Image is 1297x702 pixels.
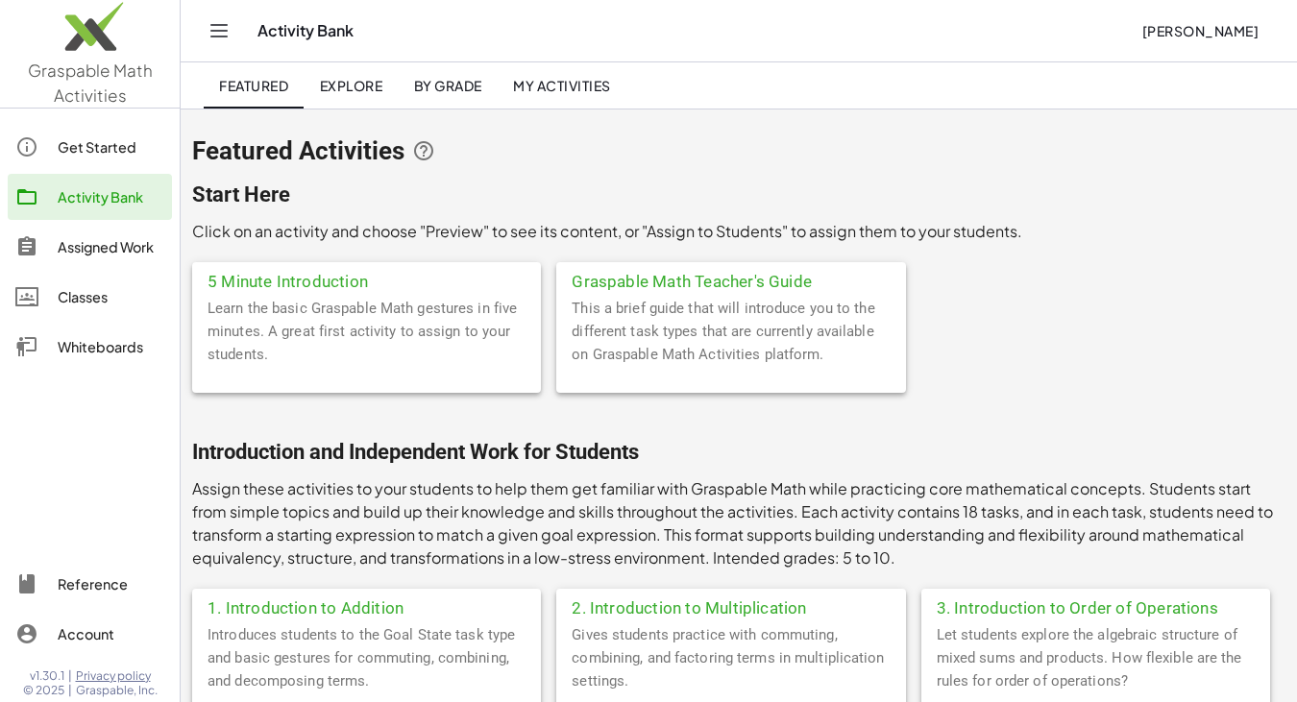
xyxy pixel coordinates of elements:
div: 1. Introduction to Addition [192,589,541,623]
div: Whiteboards [58,335,164,358]
div: Learn the basic Graspable Math gestures in five minutes. A great first activity to assign to your... [192,297,541,393]
div: Assigned Work [58,235,164,258]
span: Featured Activities [192,137,404,164]
div: Get Started [58,135,164,158]
a: Activity Bank [8,174,172,220]
h2: Start Here [192,182,1285,208]
div: Reference [58,572,164,595]
span: My Activities [513,77,611,94]
a: Classes [8,274,172,320]
a: Whiteboards [8,324,172,370]
span: Featured [219,77,288,94]
span: © 2025 [23,683,64,698]
span: v1.30.1 [30,668,64,684]
a: Get Started [8,124,172,170]
a: Assigned Work [8,224,172,270]
span: Graspable Math Activities [28,60,153,106]
button: Toggle navigation [204,15,234,46]
div: Classes [58,285,164,308]
span: Graspable, Inc. [76,683,158,698]
div: This a brief guide that will introduce you to the different task types that are currently availab... [556,297,905,393]
span: Explore [319,77,382,94]
button: [PERSON_NAME] [1126,13,1274,48]
span: [PERSON_NAME] [1141,22,1259,39]
a: Privacy policy [76,668,158,684]
p: Click on an activity and choose "Preview" to see its content, or "Assign to Students" to assign t... [192,220,1285,243]
div: 3. Introduction to Order of Operations [921,589,1270,623]
span: | [68,683,72,698]
span: | [68,668,72,684]
div: Account [58,622,164,645]
a: Account [8,611,172,657]
div: 2. Introduction to Multiplication [556,589,905,623]
span: By Grade [413,77,481,94]
div: Graspable Math Teacher's Guide [556,262,905,297]
p: Assign these activities to your students to help them get familiar with Graspable Math while prac... [192,477,1285,569]
div: 5 Minute Introduction [192,262,541,297]
div: Activity Bank [58,185,164,208]
a: Reference [8,561,172,607]
h2: Introduction and Independent Work for Students [192,439,1285,466]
